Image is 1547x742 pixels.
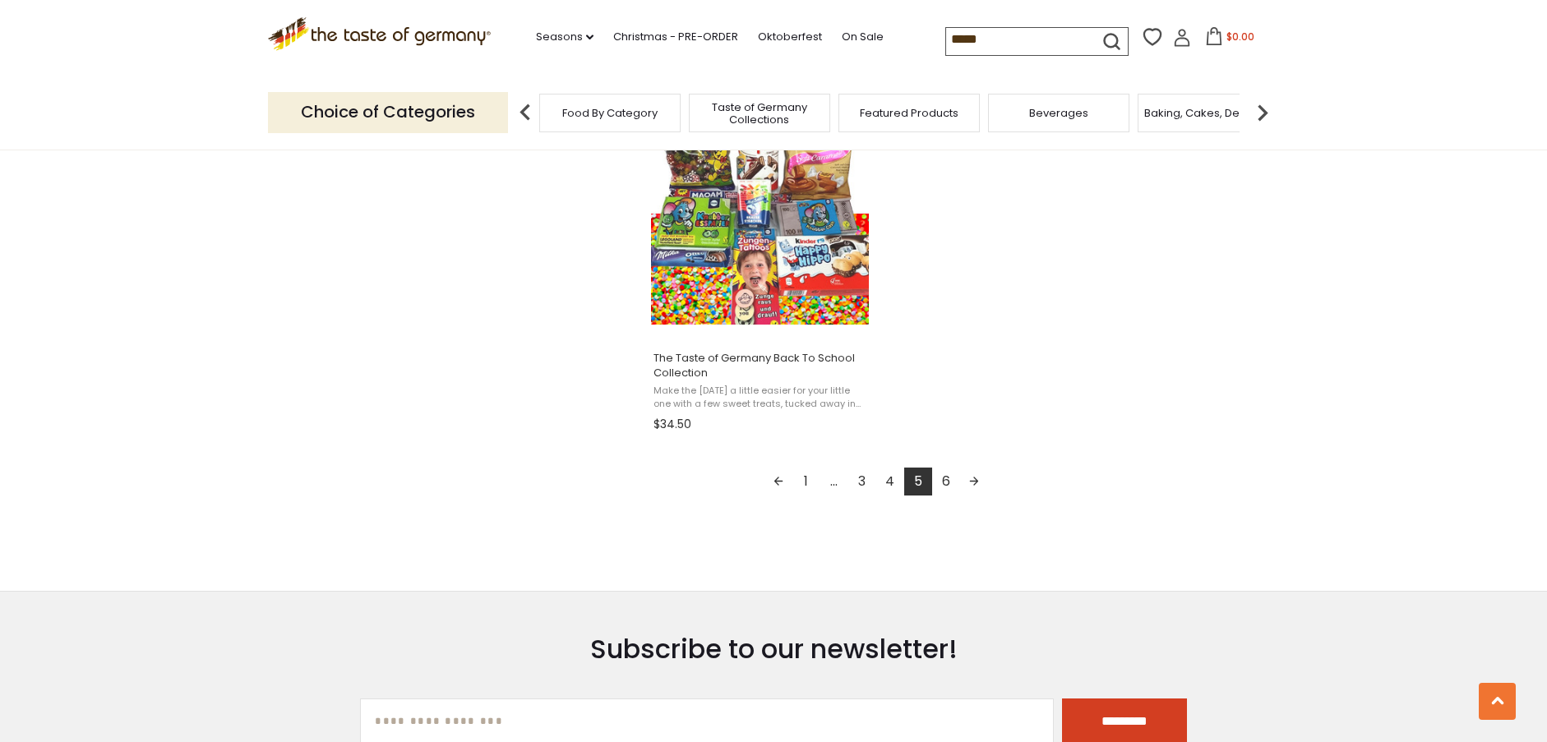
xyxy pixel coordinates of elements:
a: Taste of Germany Collections [694,101,825,126]
p: Choice of Categories [268,92,508,132]
a: 5 [904,468,932,495]
span: $34.50 [653,416,691,433]
a: Baking, Cakes, Desserts [1144,107,1272,119]
a: Next page [960,468,988,495]
a: 1 [792,468,820,495]
button: $0.00 [1194,27,1264,52]
a: Previous page [764,468,792,495]
a: 3 [848,468,876,495]
a: Christmas - PRE-ORDER [613,28,738,46]
a: 4 [876,468,904,495]
img: The Taste of Germany Back To School Collection [651,107,869,325]
h3: Subscribe to our newsletter! [360,633,1186,666]
span: $0.00 [1226,30,1254,44]
a: Food By Category [562,107,658,119]
a: Featured Products [860,107,958,119]
a: Oktoberfest [758,28,822,46]
span: ... [820,468,848,495]
div: Pagination [653,468,1098,500]
img: previous arrow [509,96,542,129]
span: The Taste of Germany Back To School Collection [653,351,866,380]
img: next arrow [1246,96,1279,129]
span: Make the [DATE] a little easier for your little one with a few sweet treats, tucked away in the o... [653,385,866,410]
a: Beverages [1029,107,1088,119]
a: 6 [932,468,960,495]
a: On Sale [842,28,884,46]
a: Seasons [536,28,593,46]
a: The Taste of Germany Back To School Collection [651,92,869,437]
